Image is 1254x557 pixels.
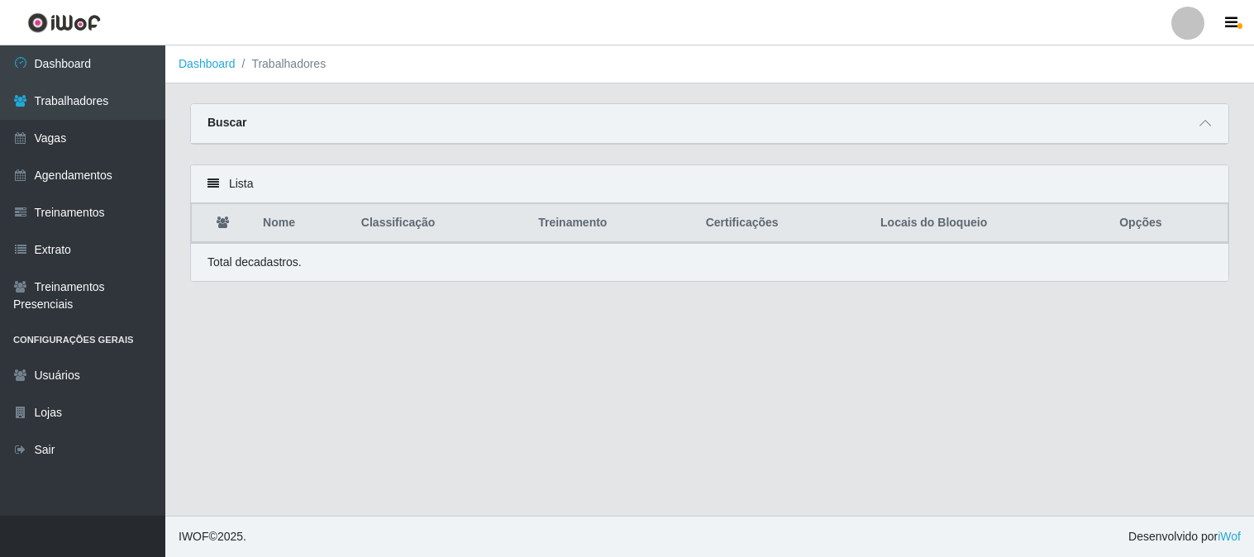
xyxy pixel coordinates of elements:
[528,204,696,243] th: Treinamento
[27,12,101,33] img: CoreUI Logo
[1109,204,1228,243] th: Opções
[191,165,1228,203] div: Lista
[253,204,351,243] th: Nome
[351,204,528,243] th: Classificação
[179,528,246,545] span: © 2025 .
[236,55,327,73] li: Trabalhadores
[1218,530,1241,543] a: iWof
[870,204,1109,243] th: Locais do Bloqueio
[179,530,209,543] span: IWOF
[179,57,236,70] a: Dashboard
[165,45,1254,83] nav: breadcrumb
[696,204,870,243] th: Certificações
[207,116,246,129] strong: Buscar
[207,254,302,271] p: Total de cadastros.
[1128,528,1241,545] span: Desenvolvido por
